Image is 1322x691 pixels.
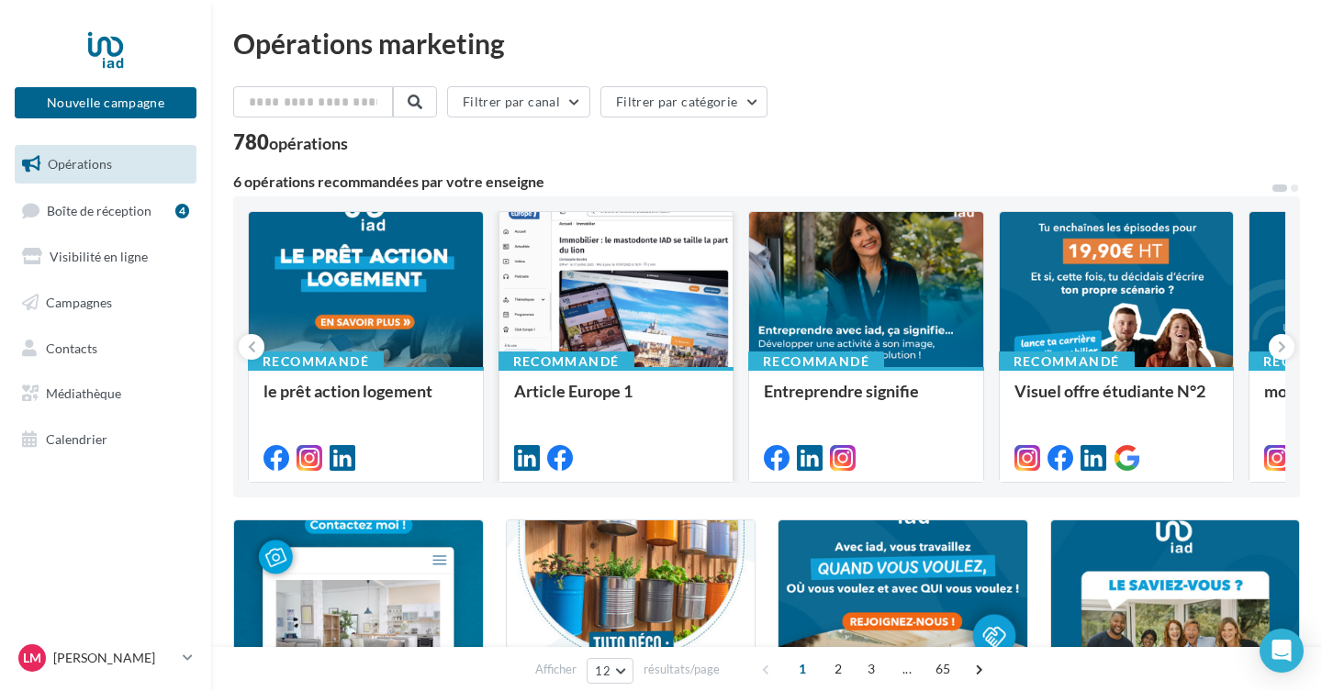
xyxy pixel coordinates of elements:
[748,351,884,372] div: Recommandé
[892,654,922,684] span: ...
[600,86,767,117] button: Filtrer par catégorie
[1014,381,1205,401] span: Visuel offre étudiante N°2
[47,202,151,217] span: Boîte de réception
[50,249,148,264] span: Visibilité en ligne
[233,132,348,152] div: 780
[11,374,200,413] a: Médiathèque
[499,351,634,372] div: Recommandé
[595,663,611,678] span: 12
[11,191,200,230] a: Boîte de réception4
[644,661,720,678] span: résultats/page
[823,654,853,684] span: 2
[263,381,432,401] span: le prêt action logement
[11,329,200,368] a: Contacts
[535,661,577,678] span: Afficher
[764,381,919,401] span: Entreprendre signifie
[15,641,196,675] a: LM [PERSON_NAME]
[788,654,817,684] span: 1
[53,649,175,667] p: [PERSON_NAME]
[999,351,1135,372] div: Recommandé
[233,174,1271,189] div: 6 opérations recommandées par votre enseigne
[857,654,886,684] span: 3
[11,145,200,184] a: Opérations
[514,381,633,401] span: Article Europe 1
[11,238,200,276] a: Visibilité en ligne
[46,431,107,447] span: Calendrier
[48,156,112,172] span: Opérations
[248,351,384,372] div: Recommandé
[233,29,1300,57] div: Opérations marketing
[46,340,97,355] span: Contacts
[23,649,41,667] span: LM
[928,654,958,684] span: 65
[11,284,200,322] a: Campagnes
[1260,629,1304,673] div: Open Intercom Messenger
[269,135,348,151] div: opérations
[175,204,189,218] div: 4
[447,86,590,117] button: Filtrer par canal
[587,658,633,684] button: 12
[15,87,196,118] button: Nouvelle campagne
[46,385,121,401] span: Médiathèque
[46,295,112,310] span: Campagnes
[11,420,200,459] a: Calendrier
